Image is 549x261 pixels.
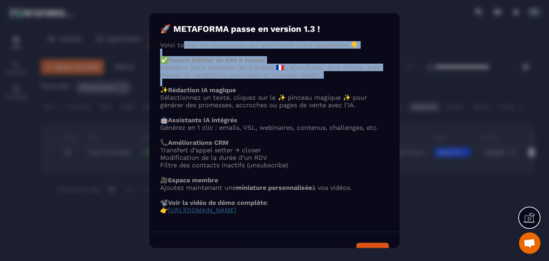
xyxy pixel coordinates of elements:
[160,184,389,191] p: Ajoutez maintenant une à vos vidéos.
[160,94,389,109] p: Sélectionnez un texte, cliquez sur le ✨ pinceau magique ✨ pour générer des promesses, accroches o...
[160,154,389,161] li: Modification de la durée d’un RDV
[168,176,218,184] strong: Espace membre
[160,86,389,94] p: ✨
[160,146,389,154] li: Transfert d’appel setter → closer
[168,116,237,124] strong: Assistants IA intégrés
[519,232,540,254] div: Ouvrir le chat
[160,116,389,124] p: 🤖
[236,184,312,191] strong: miniature personnalisée
[160,206,389,214] p: 👉
[160,139,389,146] p: 📞
[362,247,383,252] div: Compris
[168,86,236,94] strong: Rédaction IA magique
[160,64,389,79] p: Interface 100% repensée (en français 🇫🇷), plus fluide, plus simple, avec menus de navigation, car...
[160,24,389,34] h4: 🚀 METAFORMA passe en version 1.3 !
[160,161,389,169] li: Filtre des contacts inactifs (unsubscribe)
[160,41,389,49] p: Voici toutes les nouveautés qui améliorent votre expérience 👇
[168,139,228,146] strong: Améliorations CRM
[160,56,389,64] p: ✅
[168,206,236,214] a: [URL][DOMAIN_NAME]
[168,56,265,64] strong: Nouvel éditeur de site & tunnel
[168,199,267,206] strong: Voir la vidéo de démo complète
[160,176,389,184] p: 🎥
[160,199,389,206] p: 📽️ :
[356,243,389,257] button: Compris
[160,124,389,131] p: Générez en 1 clic : emails, VSL, webinaires, contenus, challenges, etc.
